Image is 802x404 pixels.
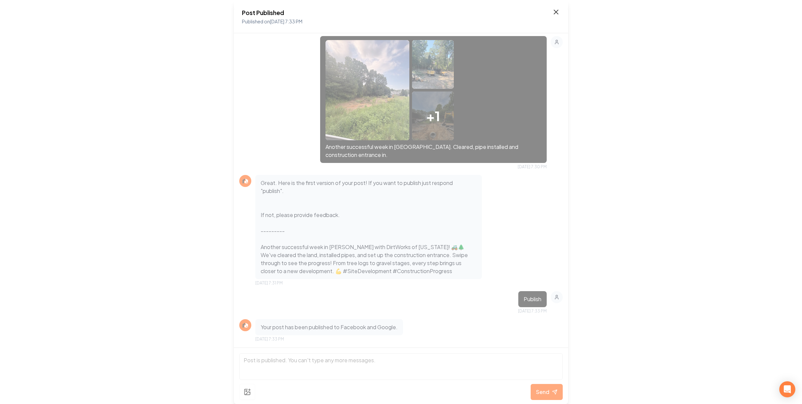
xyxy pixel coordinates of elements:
[255,280,283,286] span: [DATE] 7:31 PM
[779,381,795,397] div: Open Intercom Messenger
[524,295,541,303] p: Publish
[242,8,302,17] h2: Post Published
[242,18,302,24] span: Published on [DATE] 7:33 PM
[241,321,249,329] img: Rebolt Logo
[241,177,249,185] img: Rebolt Logo
[255,337,284,342] span: [DATE] 7:33 PM
[518,164,547,170] span: [DATE] 7:30 PM
[412,40,454,107] img: uploaded image
[261,323,398,331] p: Your post has been published to Facebook and Google.
[518,309,547,314] span: [DATE] 7:33 PM
[325,40,409,140] img: uploaded image
[426,106,440,126] span: + 1
[325,143,541,159] p: Another successful week in [GEOGRAPHIC_DATA]. Cleared, pipe installed and construction entrance in.
[261,179,477,275] p: Great. Here is the first version of your post! If you want to publish just respond "publish". If ...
